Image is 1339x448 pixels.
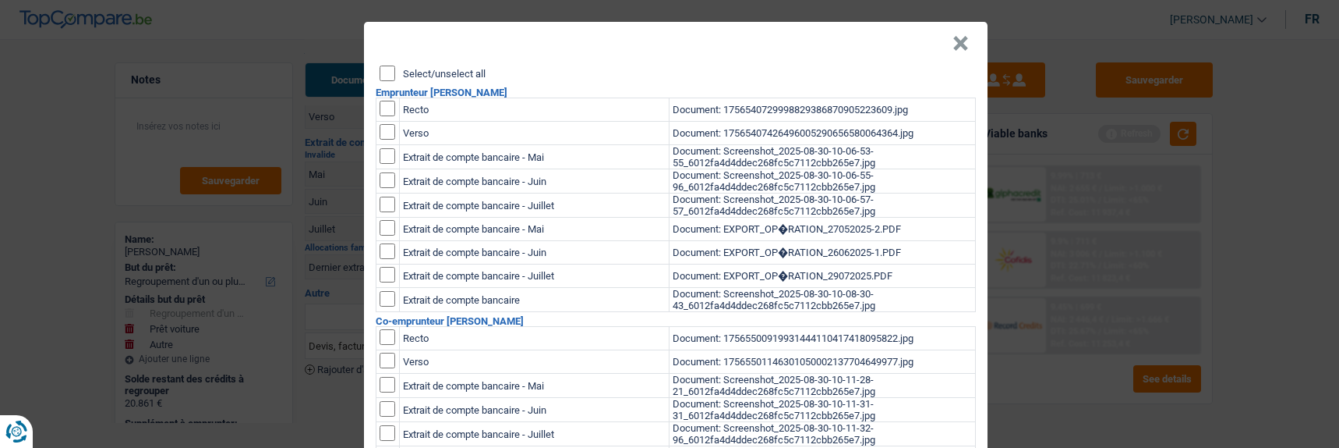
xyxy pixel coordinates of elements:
[399,145,669,169] td: Extrait de compte bancaire - Mai
[399,218,669,241] td: Extrait de compte bancaire - Mai
[669,98,975,122] td: Document: 1756540729998829386870905223609.jpg
[669,288,975,312] td: Document: Screenshot_2025-08-30-10-08-30-43_6012fa4d4ddec268fc5c7112cbb265e7.jpg
[669,350,975,374] td: Document: 17565501146301050002137704649977.jpg
[669,327,975,350] td: Document: 17565500919931444110417418095822.jpg
[669,169,975,194] td: Document: Screenshot_2025-08-30-10-06-55-96_6012fa4d4ddec268fc5c7112cbb265e7.jpg
[399,327,669,350] td: Recto
[399,422,669,446] td: Extrait de compte bancaire - Juillet
[399,350,669,374] td: Verso
[669,145,975,169] td: Document: Screenshot_2025-08-30-10-06-53-55_6012fa4d4ddec268fc5c7112cbb265e7.jpg
[669,265,975,288] td: Document: EXPORT_OP�RATION_29072025.PDF
[399,122,669,145] td: Verso
[669,218,975,241] td: Document: EXPORT_OP�RATION_27052025-2.PDF
[399,374,669,398] td: Extrait de compte bancaire - Mai
[952,36,969,52] button: Close
[669,194,975,218] td: Document: Screenshot_2025-08-30-10-06-57-57_6012fa4d4ddec268fc5c7112cbb265e7.jpg
[376,316,976,326] h2: Co-emprunteur [PERSON_NAME]
[399,194,669,218] td: Extrait de compte bancaire - Juillet
[669,398,975,422] td: Document: Screenshot_2025-08-30-10-11-31-31_6012fa4d4ddec268fc5c7112cbb265e7.jpg
[399,169,669,194] td: Extrait de compte bancaire - Juin
[669,422,975,446] td: Document: Screenshot_2025-08-30-10-11-32-96_6012fa4d4ddec268fc5c7112cbb265e7.jpg
[376,87,976,98] h2: Emprunteur [PERSON_NAME]
[399,98,669,122] td: Recto
[669,241,975,265] td: Document: EXPORT_OP�RATION_26062025-1.PDF
[399,288,669,312] td: Extrait de compte bancaire
[403,69,486,79] label: Select/unselect all
[399,265,669,288] td: Extrait de compte bancaire - Juillet
[669,122,975,145] td: Document: 17565407426496005290656580064364.jpg
[399,241,669,265] td: Extrait de compte bancaire - Juin
[669,374,975,398] td: Document: Screenshot_2025-08-30-10-11-28-21_6012fa4d4ddec268fc5c7112cbb265e7.jpg
[399,398,669,422] td: Extrait de compte bancaire - Juin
